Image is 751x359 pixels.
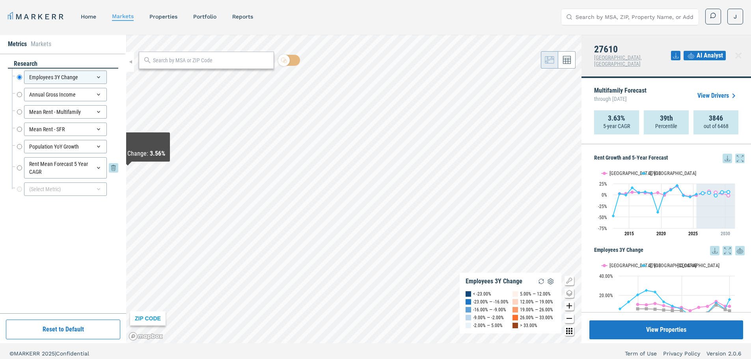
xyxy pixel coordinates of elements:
div: < -23.00% [473,290,491,298]
path: Sunday, 28 Jun, 20:00, 3.43. 27610. [701,192,704,195]
path: Sunday, 28 Jun, 20:00, 15.61. 27610. [631,186,634,189]
a: Version 2.0.6 [706,350,742,357]
a: Mapbox logo [129,332,163,341]
tspan: 2015 [624,231,634,236]
path: Monday, 28 Jun, 20:00, 4.47. 27610. [708,191,711,194]
span: through [DATE] [594,94,647,104]
path: Saturday, 14 Dec, 19:00, 4.39. USA. [680,309,683,312]
button: Change style map button [565,288,574,298]
button: Show 27610 [641,170,662,176]
path: Wednesday, 14 Dec, 19:00, 5.66. USA. [654,307,657,311]
button: Show/Hide Legend Map Button [565,276,574,285]
div: Population YoY Growth [24,140,107,153]
strong: 3.63% [608,114,625,122]
div: -23.00% — -16.00% [473,298,509,306]
a: View Drivers [697,91,738,100]
a: MARKERR [8,11,65,22]
h5: Employees 3Y Change [594,246,745,255]
button: Other options map button [565,326,574,336]
p: Percentile [655,122,677,130]
b: 3.56% [150,150,165,157]
div: Rent Growth and 5-Year Forecast. Highcharts interactive chart. [594,163,745,242]
svg: Interactive chart [594,255,739,354]
path: Friday, 14 Dec, 19:00, 8.89. 27610. [671,305,674,308]
input: Search by MSA or ZIP Code [153,56,270,65]
path: Tuesday, 28 Jun, 20:00, 20.88. 27610. [676,184,679,187]
path: Saturday, 14 Jun, 20:00, 8.64. Raleigh, NC. [728,305,731,308]
text: -25% [598,204,607,209]
path: Thursday, 14 Dec, 19:00, 4.88. USA. [662,308,665,311]
path: Wednesday, 28 Jun, 20:00, 6.31. 27610. [644,190,647,193]
text: 20.00% [599,293,613,298]
div: -2.00% — 5.00% [473,322,503,329]
span: Confidential [56,350,89,357]
div: Annual Gross Income [24,88,107,101]
text: 40.00% [599,273,613,279]
path: Friday, 28 Jun, 20:00, -4.78. 27610. [689,195,692,198]
span: © [9,350,14,357]
div: Employees 3Y Change : [90,149,165,158]
path: Thursday, 28 Jun, 20:00, 5.76. 27610. [721,191,724,194]
g: USA, line 3 of 3 with 12 data points. [636,303,731,320]
li: Markets [31,39,51,49]
g: 27610, line 4 of 4 with 5 data points. [701,190,730,197]
a: properties [149,13,177,20]
a: home [81,13,96,20]
button: Show Raleigh, NC [602,262,633,268]
a: markets [112,13,134,19]
path: Sunday, 14 Dec, 19:00, 10.58. Raleigh, NC. [636,303,639,306]
path: Wednesday, 28 Jun, 20:00, -1.99. 27610. [682,194,685,197]
div: 26.00% — 33.00% [520,314,553,322]
div: Employees 3Y Change [24,71,107,84]
span: AI Analyst [697,51,723,60]
div: Employees 3Y Change. Highcharts interactive chart. [594,255,745,354]
h4: 27610 [594,44,671,54]
path: Friday, 14 Dec, 19:00, 4.33. USA. [671,309,674,312]
button: View Properties [589,320,743,339]
path: Sunday, 14 Dec, 19:00, 6.09. USA. [636,307,639,310]
path: Wednesday, 28 Jun, 20:00, -1.54. 27610. [714,194,717,197]
path: Sunday, 28 Jun, 20:00, 3.3. 27610. [663,192,666,195]
path: Tuesday, 28 Jun, 20:00, 4.42. 27610. [637,191,641,194]
div: 5.00% — 12.00% [520,290,551,298]
button: Reset to Default [6,320,120,339]
path: Monday, 14 Dec, 19:00, 10.17. Raleigh, NC. [645,303,648,306]
p: 5-year CAGR [603,122,630,130]
button: Show USA [669,262,686,268]
text: -50% [598,215,607,220]
div: (Select Metric) [24,182,107,196]
div: Employees 3Y Change [466,277,522,285]
h5: Rent Growth and 5-Year Forecast [594,154,745,163]
div: 12.00% — 19.00% [520,298,553,306]
a: Privacy Policy [663,350,700,357]
div: Mean Rent - SFR [24,123,107,136]
path: Sunday, 14 Dec, 19:00, 20.39. 27610. [636,293,639,296]
path: Thursday, 28 Jun, 20:00, -47.64. 27610. [612,214,615,218]
path: Saturday, 14 Dec, 19:00, 13.22. 27610. [627,300,630,303]
path: Saturday, 14 Jun, 20:00, 15.7. 27610. [728,298,731,301]
path: Saturday, 14 Jun, 20:00, 3.91. USA. [728,309,731,312]
div: -16.00% — -9.00% [473,306,506,314]
img: Reload Legend [537,277,546,286]
button: Zoom in map button [565,301,574,311]
path: Saturday, 14 Dec, 19:00, 5.33. USA. [724,308,727,311]
path: Monday, 14 Dec, 19:00, 6.16. USA. [645,307,648,310]
path: Monday, 28 Jun, 20:00, 10.68. 27610. [669,188,673,192]
div: 19.00% — 26.00% [520,306,553,314]
path: Friday, 14 Dec, 19:00, 6.06. 27610. [619,307,622,310]
text: [GEOGRAPHIC_DATA] [677,262,719,268]
p: Multifamily Forecast [594,87,647,104]
path: Saturday, 28 Jun, 20:00, 1.26. 27610. [695,193,698,196]
path: Saturday, 28 Jun, 20:00, -0.67. 27610. [624,193,628,197]
svg: Interactive chart [594,163,739,242]
button: Show Raleigh, NC [602,170,633,176]
path: Friday, 28 Jun, 20:00, -39.06. 27610. [656,210,660,214]
div: Rent Mean Forecast 5 Year CAGR [24,157,107,179]
text: 25% [599,181,607,187]
strong: 3846 [709,114,723,122]
path: Friday, 28 Jun, 20:00, -1.5. Raleigh, NC. [727,194,730,197]
img: Settings [546,277,555,286]
div: 27516 [90,136,165,143]
button: J [727,9,743,24]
